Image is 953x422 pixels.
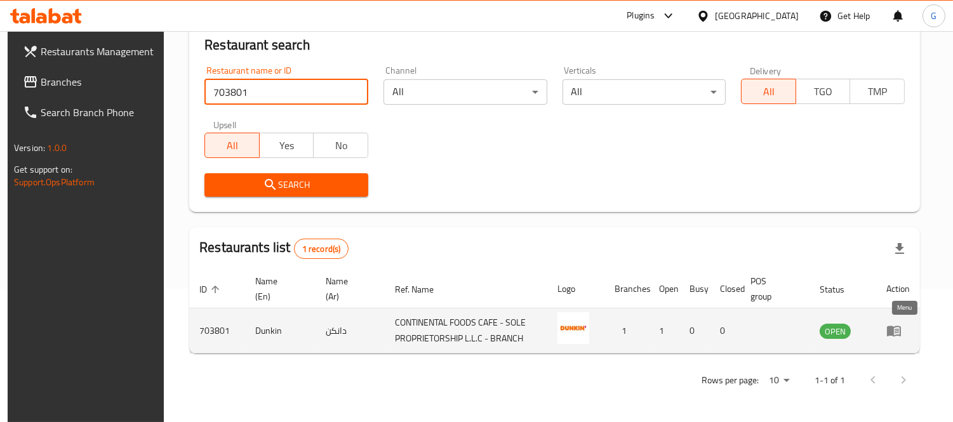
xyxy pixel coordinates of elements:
td: 703801 [189,308,245,353]
div: All [563,79,726,105]
span: Name (En) [255,274,300,304]
td: Dunkin [245,308,316,353]
span: 1 record(s) [295,243,349,255]
p: 1-1 of 1 [815,373,845,388]
span: ID [199,282,223,297]
th: Branches [604,270,649,308]
span: TGO [801,82,846,101]
td: دانكن [316,308,385,353]
span: No [319,136,363,155]
th: Logo [547,270,604,308]
td: 1 [649,308,679,353]
a: Restaurants Management [13,36,167,67]
span: Get support on: [14,161,72,178]
img: Dunkin [557,312,589,344]
label: Delivery [750,66,782,75]
button: Search [204,173,368,197]
label: Upsell [213,120,237,129]
td: 0 [710,308,740,353]
table: enhanced table [189,270,920,353]
span: All [747,82,791,101]
div: [GEOGRAPHIC_DATA] [715,9,799,23]
h2: Restaurants list [199,238,349,259]
button: TGO [796,79,851,104]
button: All [741,79,796,104]
button: No [313,133,368,158]
span: Branches [41,74,157,89]
a: Branches [13,67,167,97]
p: Rows per page: [702,373,759,388]
th: Open [649,270,679,308]
div: Rows per page: [764,371,794,390]
th: Busy [679,270,710,308]
span: Search [215,177,358,193]
div: All [383,79,547,105]
span: Version: [14,140,45,156]
span: Ref. Name [395,282,450,297]
button: TMP [850,79,905,104]
span: All [210,136,255,155]
span: Yes [265,136,309,155]
span: POS group [750,274,794,304]
td: CONTINENTAL FOODS CAFE - SOLE PROPRIETORSHIP L.L.C - BRANCH [385,308,547,353]
span: Restaurants Management [41,44,157,59]
span: G [931,9,936,23]
div: Export file [884,234,915,264]
a: Search Branch Phone [13,97,167,128]
td: 1 [604,308,649,353]
span: 1.0.0 [47,140,67,156]
div: Plugins [627,8,655,23]
a: Support.OpsPlatform [14,174,95,190]
input: Search for restaurant name or ID.. [204,79,368,105]
span: Search Branch Phone [41,105,157,120]
th: Closed [710,270,740,308]
span: TMP [855,82,900,101]
span: OPEN [820,324,851,339]
button: All [204,133,260,158]
div: Total records count [294,239,349,259]
button: Yes [259,133,314,158]
td: 0 [679,308,710,353]
h2: Restaurant search [204,36,905,55]
th: Action [876,270,920,308]
span: Status [820,282,861,297]
span: Name (Ar) [326,274,370,304]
